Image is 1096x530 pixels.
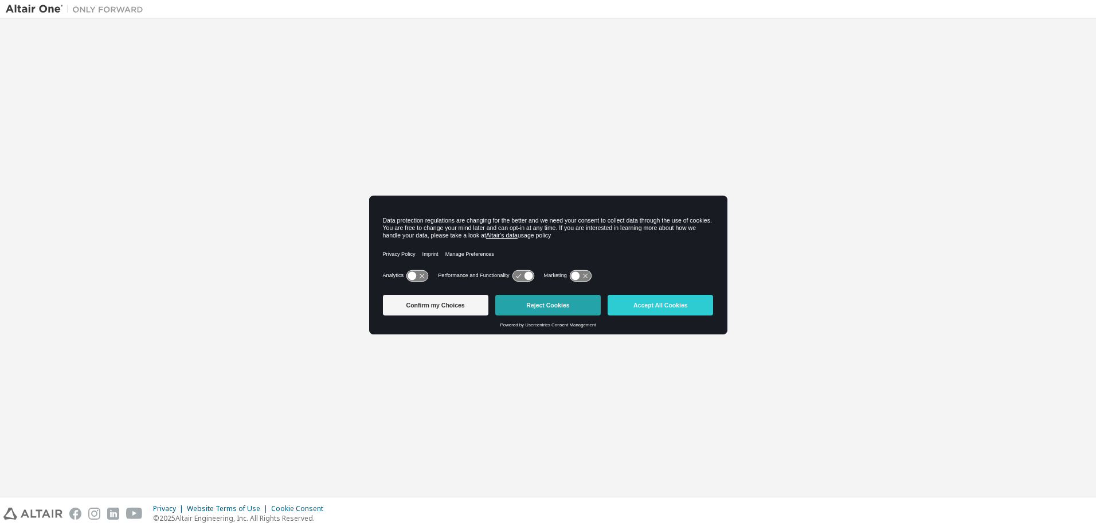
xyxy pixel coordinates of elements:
[107,508,119,520] img: linkedin.svg
[6,3,149,15] img: Altair One
[187,504,271,513] div: Website Terms of Use
[271,504,330,513] div: Cookie Consent
[69,508,81,520] img: facebook.svg
[88,508,100,520] img: instagram.svg
[153,513,330,523] p: © 2025 Altair Engineering, Inc. All Rights Reserved.
[153,504,187,513] div: Privacy
[126,508,143,520] img: youtube.svg
[3,508,62,520] img: altair_logo.svg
